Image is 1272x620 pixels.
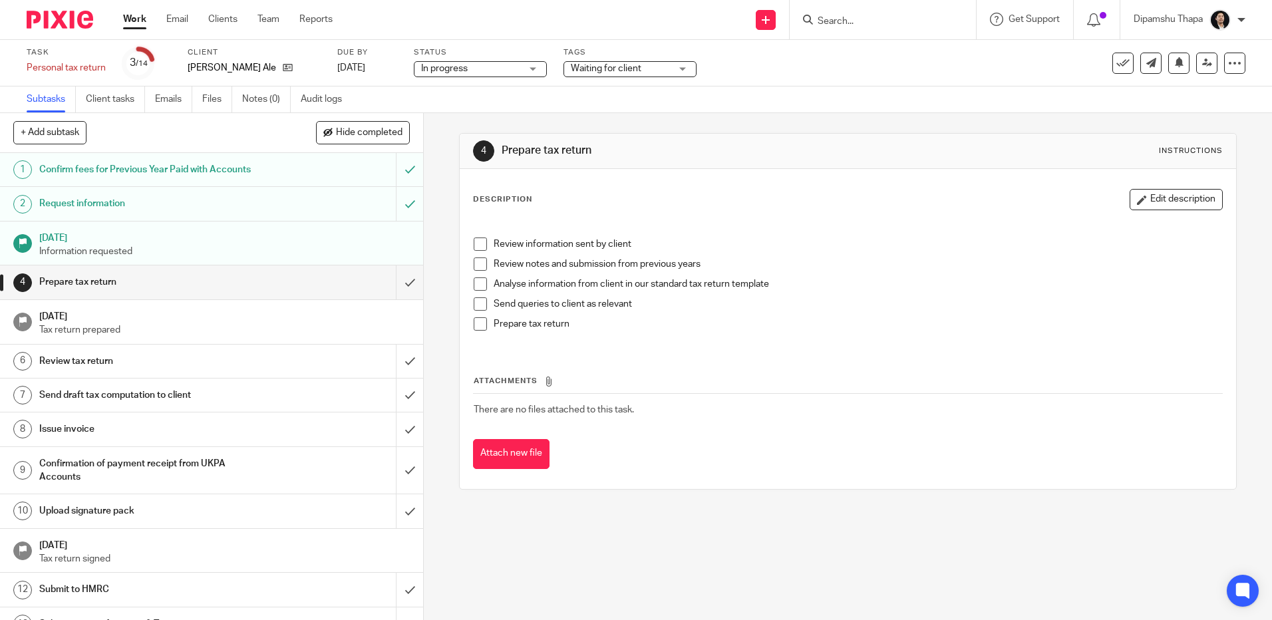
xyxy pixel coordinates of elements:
[13,195,32,214] div: 2
[299,13,333,26] a: Reports
[474,377,538,385] span: Attachments
[571,64,641,73] span: Waiting for client
[188,47,321,58] label: Client
[39,245,410,258] p: Information requested
[188,61,276,75] p: [PERSON_NAME] Ale
[473,439,550,469] button: Attach new file
[494,257,1221,271] p: Review notes and submission from previous years
[316,121,410,144] button: Hide completed
[39,323,410,337] p: Tax return prepared
[494,317,1221,331] p: Prepare tax return
[39,160,268,180] h1: Confirm fees for Previous Year Paid with Accounts
[414,47,547,58] label: Status
[123,13,146,26] a: Work
[301,86,352,112] a: Audit logs
[473,140,494,162] div: 4
[39,419,268,439] h1: Issue invoice
[202,86,232,112] a: Files
[494,237,1221,251] p: Review information sent by client
[421,64,468,73] span: In progress
[166,13,188,26] a: Email
[136,60,148,67] small: /14
[474,405,634,414] span: There are no files attached to this task.
[13,160,32,179] div: 1
[39,194,268,214] h1: Request information
[13,502,32,520] div: 10
[27,11,93,29] img: Pixie
[816,16,936,28] input: Search
[39,579,268,599] h1: Submit to HMRC
[27,61,106,75] div: Personal tax return
[39,385,268,405] h1: Send draft tax computation to client
[39,228,410,245] h1: [DATE]
[39,351,268,371] h1: Review tax return
[39,272,268,292] h1: Prepare tax return
[13,420,32,438] div: 8
[1130,189,1223,210] button: Edit description
[39,454,268,488] h1: Confirmation of payment receipt from UKPA Accounts
[257,13,279,26] a: Team
[13,461,32,480] div: 9
[494,277,1221,291] p: Analyse information from client in our standard tax return template
[130,55,148,71] div: 3
[337,63,365,73] span: [DATE]
[494,297,1221,311] p: Send queries to client as relevant
[155,86,192,112] a: Emails
[208,13,238,26] a: Clients
[13,386,32,404] div: 7
[27,86,76,112] a: Subtasks
[13,121,86,144] button: + Add subtask
[473,194,532,205] p: Description
[242,86,291,112] a: Notes (0)
[39,552,410,565] p: Tax return signed
[502,144,876,158] h1: Prepare tax return
[86,86,145,112] a: Client tasks
[27,47,106,58] label: Task
[336,128,402,138] span: Hide completed
[337,47,397,58] label: Due by
[39,501,268,521] h1: Upload signature pack
[13,273,32,292] div: 4
[1209,9,1231,31] img: Dipamshu2.jpg
[1159,146,1223,156] div: Instructions
[13,581,32,599] div: 12
[563,47,697,58] label: Tags
[39,307,410,323] h1: [DATE]
[13,352,32,371] div: 6
[1009,15,1060,24] span: Get Support
[39,536,410,552] h1: [DATE]
[1134,13,1203,26] p: Dipamshu Thapa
